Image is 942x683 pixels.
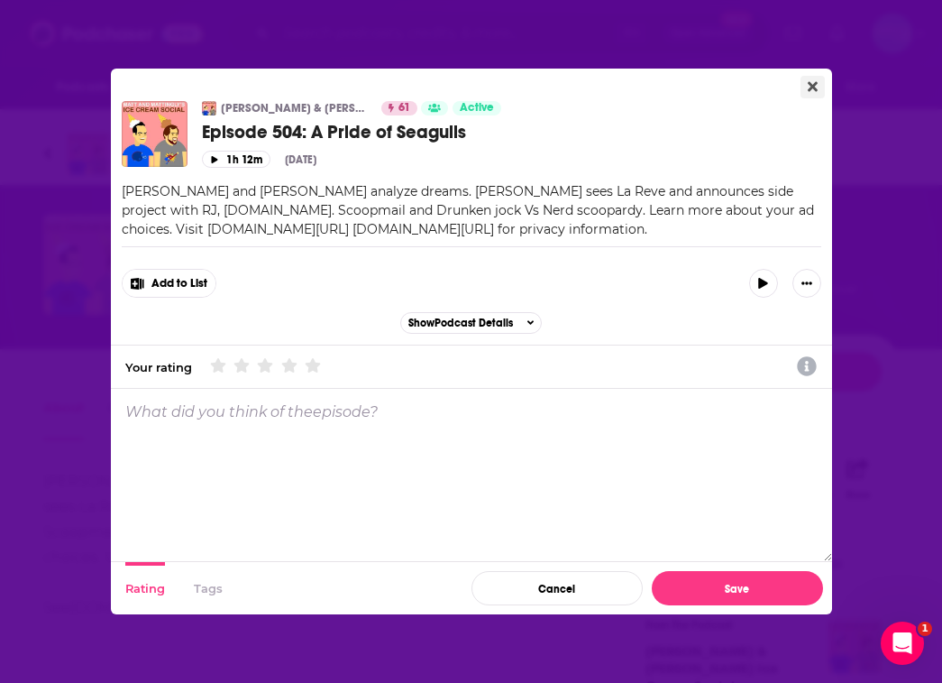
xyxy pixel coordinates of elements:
img: Matt & Mattingly's Ice Cream Social [202,101,216,115]
a: [PERSON_NAME] & [PERSON_NAME] Ice Cream Social [221,101,370,115]
a: Show additional information [797,355,817,380]
span: Episode 504: A Pride of Seagulls [202,121,466,143]
button: Show More Button [792,269,821,298]
button: Rating [125,562,165,614]
a: Active [453,101,501,115]
button: Cancel [471,571,643,605]
button: Save [652,571,823,605]
a: Episode 504: A Pride of Seagulls [202,121,821,143]
a: 61 [381,101,417,115]
div: Your rating [125,360,192,374]
span: [PERSON_NAME] and [PERSON_NAME] analyze dreams. [PERSON_NAME] sees La Reve and announces side pro... [122,183,814,237]
div: [DATE] [285,153,316,166]
p: What did you think of the episode ? [125,403,378,420]
img: Episode 504: A Pride of Seagulls [122,101,187,167]
span: Add to List [151,277,207,291]
button: Close [800,76,825,98]
button: Show More Button [123,270,216,297]
iframe: Intercom live chat [881,622,924,665]
span: 1 [918,622,932,636]
button: 1h 12m [202,151,270,168]
button: ShowPodcast Details [400,312,543,334]
button: Tags [194,562,223,614]
span: 61 [398,99,410,117]
span: Show Podcast Details [408,317,513,329]
span: Active [460,99,494,117]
